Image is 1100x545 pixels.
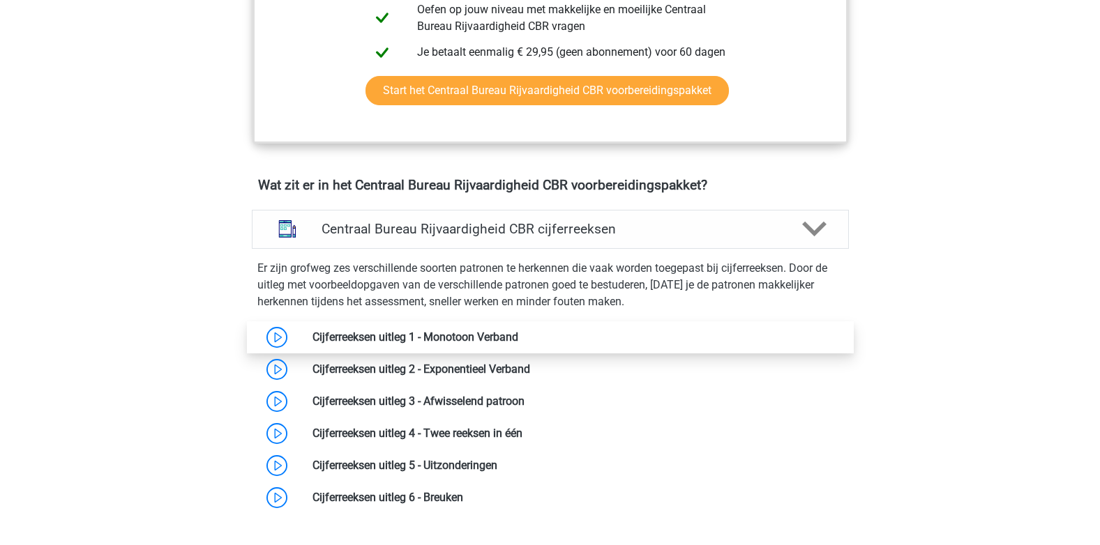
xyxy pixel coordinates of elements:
div: Cijferreeksen uitleg 2 - Exponentieel Verband [302,361,848,378]
h4: Centraal Bureau Rijvaardigheid CBR cijferreeksen [322,221,778,237]
p: Er zijn grofweg zes verschillende soorten patronen te herkennen die vaak worden toegepast bij cij... [257,260,843,310]
div: Cijferreeksen uitleg 1 - Monotoon Verband [302,329,848,346]
div: Cijferreeksen uitleg 6 - Breuken [302,489,848,506]
img: cijferreeksen [269,210,306,247]
h4: Wat zit er in het Centraal Bureau Rijvaardigheid CBR voorbereidingspakket? [258,177,843,193]
div: Cijferreeksen uitleg 3 - Afwisselend patroon [302,393,848,410]
div: Cijferreeksen uitleg 5 - Uitzonderingen [302,457,848,474]
a: cijferreeksen Centraal Bureau Rijvaardigheid CBR cijferreeksen [246,210,854,249]
a: Start het Centraal Bureau Rijvaardigheid CBR voorbereidingspakket [366,76,729,105]
div: Cijferreeksen uitleg 4 - Twee reeksen in één [302,425,848,442]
